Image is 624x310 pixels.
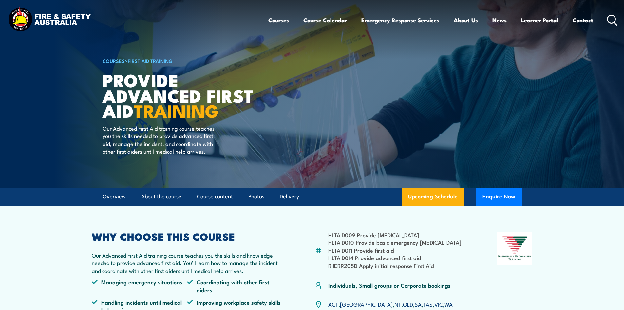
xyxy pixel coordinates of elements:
button: Enquire Now [476,188,522,206]
a: Delivery [280,188,299,205]
h6: > [103,57,264,65]
a: COURSES [103,57,125,64]
a: Contact [573,11,593,29]
a: SA [415,300,422,308]
li: HLTAID009 Provide [MEDICAL_DATA] [328,231,461,238]
li: RIIERR205D Apply initial response First Aid [328,262,461,269]
a: Overview [103,188,126,205]
h2: WHY CHOOSE THIS COURSE [92,232,283,241]
a: Course Calendar [303,11,347,29]
li: HLTAID014 Provide advanced first aid [328,254,461,261]
a: Photos [248,188,264,205]
a: NT [394,300,401,308]
a: Emergency Response Services [361,11,439,29]
a: TAS [423,300,433,308]
li: HLTAID010 Provide basic emergency [MEDICAL_DATA] [328,238,461,246]
a: QLD [403,300,413,308]
a: Upcoming Schedule [402,188,464,206]
p: Individuals, Small groups or Corporate bookings [328,281,451,289]
p: , , , , , , , [328,300,453,308]
a: [GEOGRAPHIC_DATA] [340,300,393,308]
li: HLTAID011 Provide first aid [328,246,461,254]
a: News [492,11,507,29]
a: WA [444,300,453,308]
a: About Us [454,11,478,29]
h1: Provide Advanced First Aid [103,72,264,118]
a: ACT [328,300,338,308]
strong: TRAINING [134,96,219,124]
a: Learner Portal [521,11,558,29]
li: Coordinating with other first aiders [187,278,283,294]
img: Nationally Recognised Training logo. [497,232,533,265]
a: Courses [268,11,289,29]
a: About the course [141,188,181,205]
p: Our Advanced First Aid training course teaches you the skills needed to provide advanced first ai... [103,124,222,155]
li: Managing emergency situations [92,278,187,294]
a: VIC [434,300,443,308]
p: Our Advanced First Aid training course teaches you the skills and knowledge needed to provide adv... [92,251,283,274]
a: Course content [197,188,233,205]
a: First Aid Training [128,57,173,64]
